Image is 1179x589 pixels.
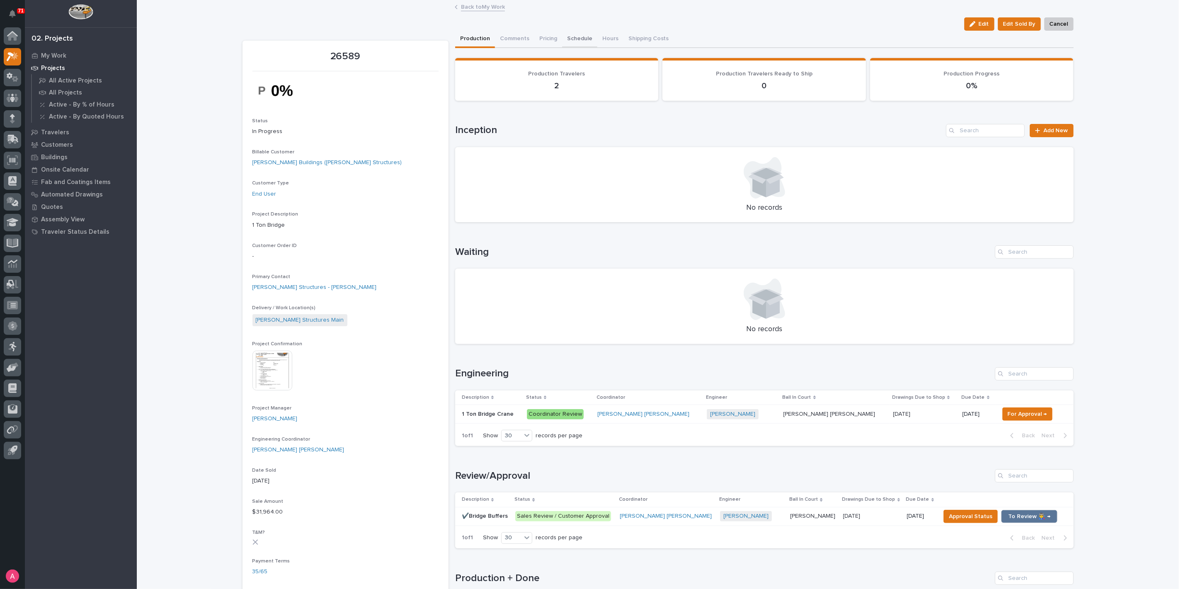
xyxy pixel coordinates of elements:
[4,5,21,22] button: Notifications
[1017,432,1035,439] span: Back
[944,510,998,523] button: Approval Status
[455,426,480,446] p: 1 of 1
[41,179,111,186] p: Fab and Coatings Items
[527,409,584,419] div: Coordinator Review
[455,470,992,482] h1: Review/Approval
[962,393,985,402] p: Due Date
[252,283,377,292] a: [PERSON_NAME] Structures - [PERSON_NAME]
[25,225,137,238] a: Traveler Status Details
[25,126,137,138] a: Travelers
[252,446,344,454] a: [PERSON_NAME] [PERSON_NAME]
[526,393,542,402] p: Status
[252,342,303,347] span: Project Confirmation
[534,31,562,48] button: Pricing
[41,216,85,223] p: Assembly View
[597,411,689,418] a: [PERSON_NAME] [PERSON_NAME]
[25,151,137,163] a: Buildings
[25,176,137,188] a: Fab and Coatings Items
[995,572,1074,585] input: Search
[252,414,298,423] a: [PERSON_NAME]
[41,228,109,236] p: Traveler Status Details
[252,212,298,217] span: Project Description
[946,124,1025,137] input: Search
[906,495,929,504] p: Due Date
[41,141,73,149] p: Customers
[843,511,862,520] p: [DATE]
[25,163,137,176] a: Onsite Calendar
[252,119,268,124] span: Status
[455,507,1074,526] tr: ✔️Bridge Buffers✔️Bridge Buffers Sales Review / Customer Approval[PERSON_NAME] [PERSON_NAME] [PER...
[1008,511,1050,521] span: To Review 👨‍🏭 →
[465,204,1064,213] p: No records
[1038,534,1074,542] button: Next
[25,213,137,225] a: Assembly View
[455,368,992,380] h1: Engineering
[719,495,740,504] p: Engineer
[514,495,530,504] p: Status
[789,495,818,504] p: Ball In Court
[252,127,439,136] p: In Progress
[252,252,439,261] p: -
[623,31,674,48] button: Shipping Costs
[723,513,769,520] a: [PERSON_NAME]
[1042,432,1060,439] span: Next
[462,409,515,418] p: 1 Ton Bridge Crane
[252,150,295,155] span: Billable Customer
[252,567,268,576] a: 35/65
[461,2,505,11] a: Back toMy Work
[32,111,137,122] a: Active - By Quoted Hours
[995,245,1074,259] input: Search
[502,431,522,440] div: 30
[25,62,137,74] a: Projects
[252,508,439,516] p: $ 31,964.00
[1008,409,1047,419] span: For Approval →
[252,243,297,248] span: Customer Order ID
[32,34,73,44] div: 02. Projects
[1044,17,1074,31] button: Cancel
[907,513,934,520] p: [DATE]
[465,325,1064,334] p: No records
[252,559,290,564] span: Payment Terms
[483,432,498,439] p: Show
[944,71,1000,77] span: Production Progress
[1004,432,1038,439] button: Back
[18,8,24,14] p: 71
[562,31,597,48] button: Schedule
[880,81,1064,91] p: 0%
[41,191,103,199] p: Automated Drawings
[252,468,277,473] span: Date Sold
[25,188,137,201] a: Automated Drawings
[252,190,277,199] a: End User
[455,31,495,48] button: Production
[716,71,813,77] span: Production Travelers Ready to Ship
[949,511,992,521] span: Approval Status
[41,154,68,161] p: Buildings
[252,437,311,442] span: Engineering Coordinator
[893,409,912,418] p: [DATE]
[256,316,344,325] a: [PERSON_NAME] Structures Main
[32,75,137,86] a: All Active Projects
[455,246,992,258] h1: Waiting
[995,367,1074,381] div: Search
[502,533,522,542] div: 30
[41,65,65,72] p: Projects
[32,87,137,98] a: All Projects
[790,511,837,520] p: [PERSON_NAME]
[1017,534,1035,542] span: Back
[49,77,102,85] p: All Active Projects
[1030,124,1073,137] a: Add New
[49,101,114,109] p: Active - By % of Hours
[597,31,623,48] button: Hours
[515,511,611,521] div: Sales Review / Customer Approval
[41,129,69,136] p: Travelers
[252,274,291,279] span: Primary Contact
[979,20,989,28] span: Edit
[25,201,137,213] a: Quotes
[995,469,1074,482] input: Search
[620,513,712,520] a: [PERSON_NAME] [PERSON_NAME]
[41,52,66,60] p: My Work
[4,567,21,585] button: users-avatar
[252,499,284,504] span: Sale Amount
